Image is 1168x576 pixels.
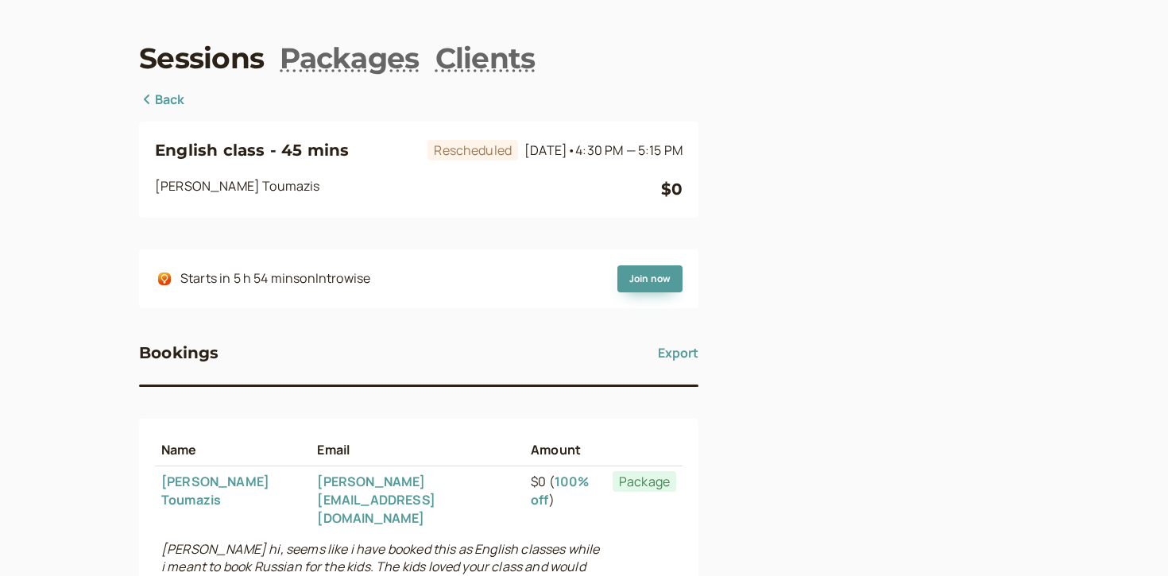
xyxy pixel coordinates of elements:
[161,473,269,508] a: [PERSON_NAME] Toumazis
[531,473,589,508] a: 100% off
[158,273,171,285] img: integrations-introwise-icon.png
[524,435,606,466] th: Amount
[575,141,683,159] span: 4:30 PM — 5:15 PM
[658,340,698,365] button: Export
[567,141,575,159] span: •
[524,141,683,159] span: [DATE]
[524,466,606,534] td: $0 ( )
[155,435,311,466] th: Name
[315,269,370,287] span: Introwise
[139,340,219,365] h3: Bookings
[1089,500,1168,576] iframe: Chat Widget
[155,137,421,163] h3: English class - 45 mins
[617,265,683,292] a: Join now
[139,90,185,110] a: Back
[139,38,264,78] a: Sessions
[280,38,419,78] a: Packages
[435,38,536,78] a: Clients
[155,176,661,202] div: [PERSON_NAME] Toumazis
[613,471,676,492] span: Package
[311,435,524,466] th: Email
[661,176,683,202] div: $0
[317,473,435,527] a: [PERSON_NAME][EMAIL_ADDRESS][DOMAIN_NAME]
[427,140,518,160] span: Rescheduled
[180,269,370,289] div: Starts in 5 h 54 mins on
